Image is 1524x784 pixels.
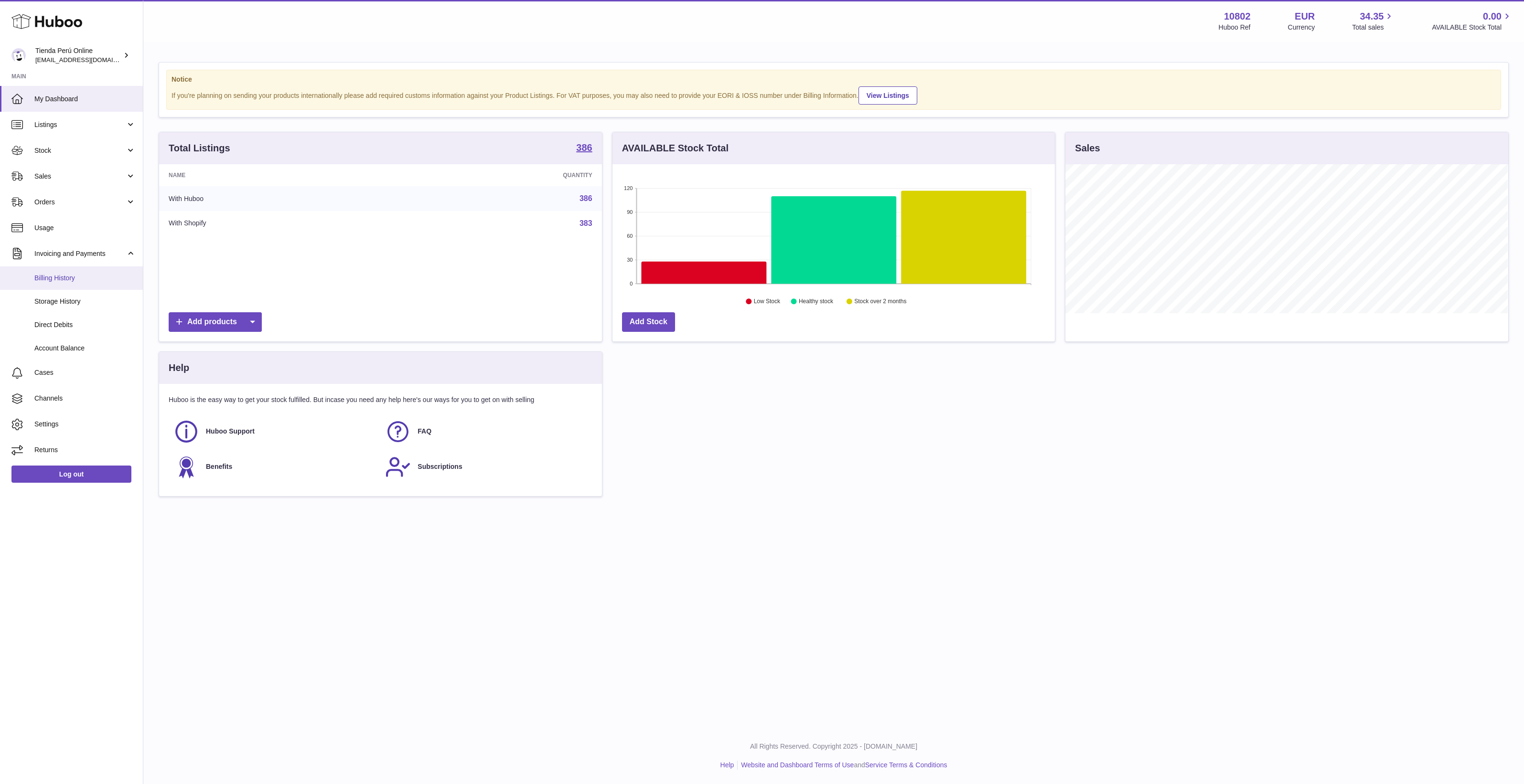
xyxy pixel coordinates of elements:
[34,198,126,207] span: Orders
[738,761,947,770] li: and
[580,219,592,227] a: 383
[169,395,592,404] p: Huboo is the easy way to get your stock fulfilled. But incase you need any help here's our ways f...
[1360,10,1384,23] span: 34.35
[720,761,734,769] a: Help
[1075,142,1100,155] h3: Sales
[622,312,675,332] a: Add Stock
[151,742,1516,751] p: All Rights Reserved. Copyright 2025 - [DOMAIN_NAME]
[1483,10,1502,23] span: 0.00
[627,209,633,215] text: 90
[1288,23,1315,32] div: Currency
[385,419,587,445] a: FAQ
[854,298,906,305] text: Stock over 2 months
[624,185,633,191] text: 120
[1224,10,1251,23] strong: 10802
[1352,10,1395,32] a: 34.35 Total sales
[418,462,462,471] span: Subscriptions
[627,257,633,263] text: 30
[34,274,136,283] span: Billing History
[159,164,398,186] th: Name
[34,320,136,329] span: Direct Debits
[627,233,633,239] text: 60
[173,454,376,480] a: Benefits
[418,427,431,436] span: FAQ
[11,48,26,63] img: internalAdmin-10802@internal.huboo.com
[169,142,230,155] h3: Total Listings
[34,223,136,233] span: Usage
[865,761,947,769] a: Service Terms & Conditions
[580,194,592,202] a: 386
[169,361,189,374] h3: Help
[159,211,398,236] td: With Shopify
[34,95,136,104] span: My Dashboard
[34,172,126,181] span: Sales
[173,419,376,445] a: Huboo Support
[172,85,1496,105] div: If you're planning on sending your products internationally please add required customs informati...
[799,298,834,305] text: Healthy stock
[34,368,136,377] span: Cases
[859,86,917,105] a: View Listings
[34,146,126,155] span: Stock
[741,761,854,769] a: Website and Dashboard Terms of Use
[34,394,136,403] span: Channels
[1352,23,1395,32] span: Total sales
[754,298,781,305] text: Low Stock
[169,312,262,332] a: Add products
[34,420,136,429] span: Settings
[34,445,136,455] span: Returns
[11,466,131,483] a: Log out
[1295,10,1315,23] strong: EUR
[35,46,121,64] div: Tienda Perú Online
[576,143,592,152] strong: 386
[398,164,602,186] th: Quantity
[630,281,633,286] text: 0
[385,454,587,480] a: Subscriptions
[622,142,729,155] h3: AVAILABLE Stock Total
[172,75,1496,84] strong: Notice
[34,249,126,258] span: Invoicing and Payments
[34,297,136,306] span: Storage History
[1219,23,1251,32] div: Huboo Ref
[206,462,232,471] span: Benefits
[159,186,398,211] td: With Huboo
[206,427,255,436] span: Huboo Support
[34,120,126,129] span: Listings
[576,143,592,154] a: 386
[1432,23,1513,32] span: AVAILABLE Stock Total
[34,344,136,353] span: Account Balance
[35,56,140,64] span: [EMAIL_ADDRESS][DOMAIN_NAME]
[1432,10,1513,32] a: 0.00 AVAILABLE Stock Total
